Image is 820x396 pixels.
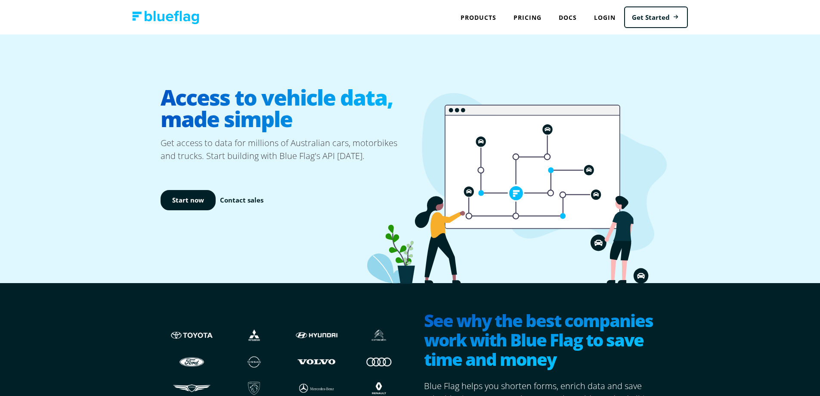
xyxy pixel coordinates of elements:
a: Contact sales [220,195,263,205]
a: Get Started [624,6,688,28]
img: Nissan logo [232,353,277,370]
img: Toyota logo [169,327,214,343]
img: Audi logo [356,353,402,370]
img: Hyundai logo [294,327,339,343]
h1: Access to vehicle data, made simple [161,80,410,137]
img: Blue Flag logo [132,11,199,24]
img: Ford logo [169,353,214,370]
img: Citroen logo [356,327,402,343]
img: Mistubishi logo [232,327,277,343]
a: Start now [161,190,216,210]
p: Get access to data for millions of Australian cars, motorbikes and trucks. Start building with Bl... [161,137,410,162]
img: Volvo logo [294,353,339,370]
h2: See why the best companies work with Blue Flag to save time and money [424,311,660,371]
a: Docs [550,9,585,26]
div: Products [452,9,505,26]
a: Pricing [505,9,550,26]
a: Login to Blue Flag application [585,9,624,26]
